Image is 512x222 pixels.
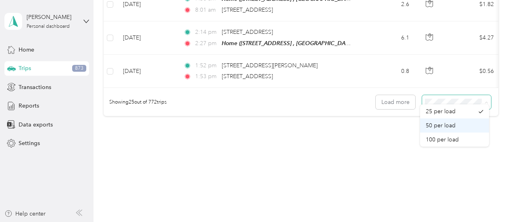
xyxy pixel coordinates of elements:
iframe: Everlance-gr Chat Button Frame [467,177,512,222]
span: 25 per load [426,108,456,115]
div: [PERSON_NAME] [27,13,77,21]
span: Settings [19,139,40,147]
span: 2:27 pm [195,39,218,48]
span: Reports [19,102,39,110]
span: 8:01 am [195,6,218,15]
span: Showing 25 out of 772 trips [104,99,167,106]
td: 6.1 [362,21,416,55]
span: Home [19,46,34,54]
button: Help center [4,210,46,218]
span: [STREET_ADDRESS] [222,29,273,35]
td: $4.27 [444,21,500,55]
div: Personal dashboard [27,24,70,29]
span: [STREET_ADDRESS] [222,6,273,13]
td: [DATE] [117,55,177,88]
span: 1:53 pm [195,72,218,81]
span: 2:14 pm [195,28,218,37]
td: [DATE] [117,21,177,55]
button: Load more [376,95,415,109]
span: 100 per load [426,136,459,143]
span: Home ([STREET_ADDRESS] , [GEOGRAPHIC_DATA], [GEOGRAPHIC_DATA]) [222,40,414,47]
span: [STREET_ADDRESS][PERSON_NAME] [222,62,318,69]
span: 873 [72,65,86,72]
span: Trips [19,64,31,73]
span: 50 per load [426,122,456,129]
span: [STREET_ADDRESS] [222,73,273,80]
td: 0.8 [362,55,416,88]
span: Data exports [19,120,53,129]
span: Transactions [19,83,51,91]
td: $0.56 [444,55,500,88]
span: 1:52 pm [195,61,218,70]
